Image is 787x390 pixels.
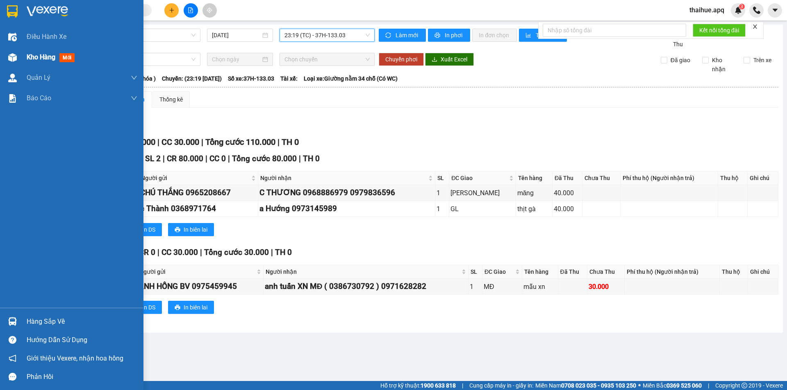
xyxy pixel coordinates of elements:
[275,248,292,257] span: TH 0
[421,382,456,389] strong: 1900 633 818
[435,171,450,185] th: SL
[396,31,419,40] span: Làm mới
[437,204,448,214] div: 1
[232,154,297,163] span: Tổng cước 80.000
[740,4,743,9] span: 3
[462,381,463,390] span: |
[428,29,470,42] button: printerIn phơi
[167,154,203,163] span: CR 80.000
[752,24,758,29] span: close
[228,74,274,83] span: Số xe: 37H-133.03
[161,137,199,147] span: CC 30.000
[27,334,137,346] div: Hướng dẫn sử dụng
[441,55,467,64] span: Xuất Excel
[54,37,117,54] span: VP [PERSON_NAME]
[204,248,269,257] span: Tổng cước 30.000
[8,317,17,326] img: warehouse-icon
[188,7,193,13] span: file-add
[4,56,49,82] span: Số 353 quốc lộ 46 đối diện chợ Sen khối [PERSON_NAME]
[299,154,301,163] span: |
[175,227,180,233] span: printer
[437,188,448,198] div: 1
[709,56,737,74] span: Kho nhận
[748,265,778,279] th: Ghi chú
[543,24,686,37] input: Nhập số tổng đài
[212,55,261,64] input: Chọn ngày
[742,383,747,388] span: copyright
[708,381,709,390] span: |
[266,267,460,276] span: Người nhận
[523,282,556,292] div: mẫu xn
[145,154,161,163] span: SL 2
[9,354,16,362] span: notification
[8,74,17,82] img: warehouse-icon
[643,381,702,390] span: Miền Bắc
[472,29,517,42] button: In đơn chọn
[207,7,212,13] span: aim
[9,336,16,344] span: question-circle
[162,74,222,83] span: Chuyến: (23:19 [DATE])
[168,301,214,314] button: printerIn biên lai
[205,137,275,147] span: Tổng cước 110.000
[720,265,748,279] th: Thu hộ
[625,265,720,279] th: Phí thu hộ (Người nhận trả)
[141,174,250,183] span: Người gửi
[621,171,718,185] th: Phí thu hộ (Người nhận trả)
[735,7,742,14] img: icon-new-feature
[139,267,255,276] span: Người gửi
[27,93,51,103] span: Báo cáo
[768,3,782,18] button: caret-down
[484,282,521,292] div: MĐ
[184,303,207,312] span: In biên lai
[260,174,427,183] span: Người nhận
[36,18,56,25] span: Website
[519,29,567,42] button: bar-chartThống kê
[554,204,581,214] div: 40.000
[8,53,17,62] img: warehouse-icon
[379,53,424,66] button: Chuyển phơi
[667,56,694,65] span: Đã giao
[157,137,159,147] span: |
[450,204,514,214] div: GL
[142,303,155,312] span: In DS
[303,154,320,163] span: TH 0
[587,265,625,279] th: Chưa Thu
[59,53,75,62] span: mới
[385,32,392,39] span: sync
[748,171,778,185] th: Ghi chú
[517,188,551,198] div: măng
[27,353,123,363] span: Giới thiệu Vexere, nhận hoa hồng
[683,5,731,15] span: thaihue.apq
[304,74,398,83] span: Loại xe: Giường nằm 34 chỗ (Có WC)
[535,381,636,390] span: Miền Nam
[582,171,621,185] th: Chưa Thu
[699,26,739,35] span: Kết nối tổng đài
[380,381,456,390] span: Hỗ trợ kỹ thuật:
[469,381,533,390] span: Cung cấp máy in - giấy in:
[22,17,72,33] strong: : [DOMAIN_NAME]
[159,95,183,104] div: Thống kê
[280,74,298,83] span: Tài xế:
[205,154,207,163] span: |
[200,248,202,257] span: |
[753,7,760,14] img: phone-icon
[164,3,179,18] button: plus
[554,188,581,198] div: 40.000
[54,56,99,69] span: Số 11 ngõ 83 [PERSON_NAME]
[36,3,74,16] strong: TĐ đặt vé: 1900 545 555
[184,225,207,234] span: In biên lai
[739,4,745,9] sup: 3
[470,282,481,292] div: 1
[271,248,273,257] span: |
[8,94,17,103] img: solution-icon
[432,56,437,63] span: download
[202,3,217,18] button: aim
[9,373,16,381] span: message
[228,154,230,163] span: |
[209,154,226,163] span: CC 0
[379,29,426,42] button: syncLàm mới
[139,248,155,257] span: CR 0
[284,29,370,41] span: 23:19 (TC) - 37H-133.03
[4,37,39,54] span: VP CHỢ SEN
[451,174,507,183] span: ĐC Giao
